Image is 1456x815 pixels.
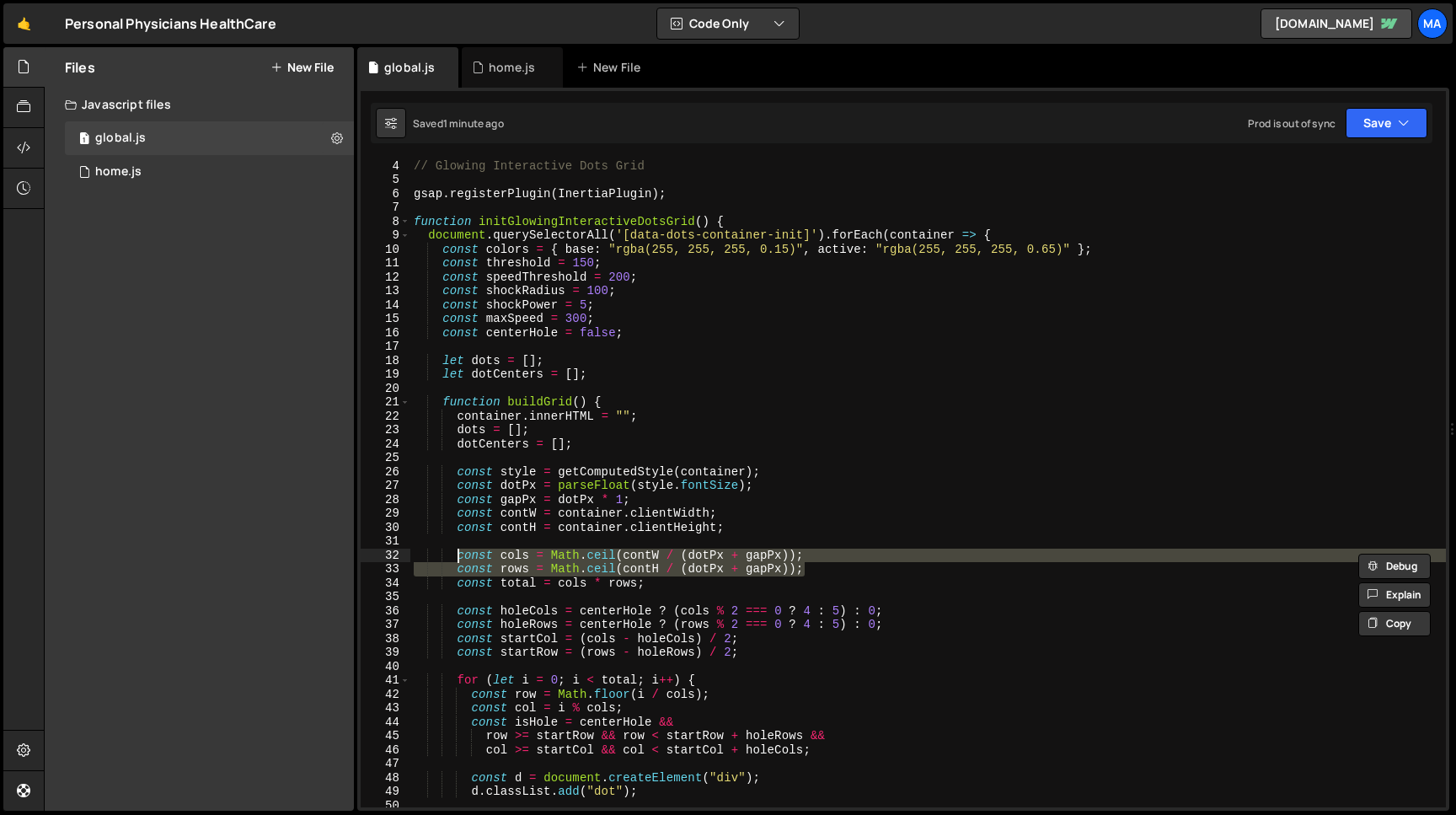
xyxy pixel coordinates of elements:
[361,660,410,674] div: 40
[65,13,276,34] div: Personal Physicians HealthCare
[361,228,410,243] div: 9
[3,3,45,44] a: 🤙
[361,410,410,424] div: 22
[361,395,410,410] div: 21
[361,271,410,285] div: 12
[1248,116,1336,131] div: Prod is out of sync
[361,562,410,576] div: 33
[1358,611,1431,636] button: Copy
[95,164,142,180] div: home.js
[361,465,410,480] div: 26
[361,646,410,660] div: 39
[361,201,410,215] div: 7
[361,340,410,354] div: 17
[79,133,89,147] span: 1
[361,757,410,771] div: 47
[95,131,146,146] div: global.js
[65,121,354,155] div: 17171/47430.js
[361,716,410,730] div: 44
[361,743,410,758] div: 46
[361,312,410,326] div: 15
[1358,582,1431,608] button: Explain
[361,604,410,619] div: 36
[361,243,410,257] div: 10
[361,632,410,646] div: 38
[361,173,410,187] div: 5
[361,423,410,437] div: 23
[1346,108,1427,138] button: Save
[361,451,410,465] div: 25
[443,116,504,131] div: 1 minute ago
[361,326,410,340] div: 16
[361,187,410,201] div: 6
[361,534,410,549] div: 31
[361,729,410,743] div: 45
[361,507,410,521] div: 29
[361,785,410,799] div: 49
[65,155,354,189] div: 17171/47431.js
[1417,8,1448,39] a: Ma
[361,701,410,716] div: 43
[576,59,647,76] div: New File
[361,367,410,382] div: 19
[361,688,410,702] div: 42
[361,215,410,229] div: 8
[657,8,799,39] button: Code Only
[361,576,410,591] div: 34
[361,799,410,813] div: 50
[413,116,504,131] div: Saved
[361,479,410,493] div: 27
[361,493,410,507] div: 28
[361,549,410,563] div: 32
[361,256,410,271] div: 11
[1358,554,1431,579] button: Debug
[361,298,410,313] div: 14
[1261,8,1412,39] a: [DOMAIN_NAME]
[361,159,410,174] div: 4
[361,284,410,298] div: 13
[361,521,410,535] div: 30
[489,59,535,76] div: home.js
[361,673,410,688] div: 41
[361,618,410,632] div: 37
[65,58,95,77] h2: Files
[361,437,410,452] div: 24
[361,382,410,396] div: 20
[270,61,334,74] button: New File
[361,354,410,368] div: 18
[384,59,435,76] div: global.js
[45,88,354,121] div: Javascript files
[361,590,410,604] div: 35
[361,771,410,786] div: 48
